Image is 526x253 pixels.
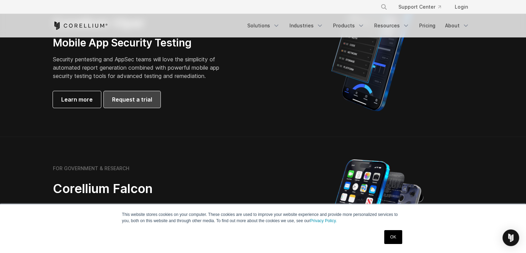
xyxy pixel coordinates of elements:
a: Login [449,1,473,13]
a: Corellium Home [53,21,108,30]
p: Security pentesting and AppSec teams will love the simplicity of automated report generation comb... [53,55,230,80]
a: Pricing [415,19,440,32]
h6: FOR GOVERNMENT & RESEARCH [53,165,129,172]
h3: Mobile App Security Testing [53,36,230,50]
div: Open Intercom Messenger [502,229,519,246]
span: Request a trial [112,95,152,104]
div: Navigation Menu [243,19,473,32]
a: Products [329,19,369,32]
a: OK [384,230,402,244]
a: Request a trial [104,91,160,108]
a: Solutions [243,19,284,32]
button: Search [378,1,390,13]
p: This website stores cookies on your computer. These cookies are used to improve your website expe... [122,211,404,224]
h3: Mobile Vulnerability Research [53,202,247,215]
span: Learn more [61,95,93,104]
a: About [441,19,473,32]
a: Industries [285,19,327,32]
a: Privacy Policy. [310,218,337,223]
a: Support Center [393,1,446,13]
div: Navigation Menu [372,1,473,13]
a: Resources [370,19,414,32]
h2: Corellium Falcon [53,181,247,197]
a: Learn more [53,91,101,108]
